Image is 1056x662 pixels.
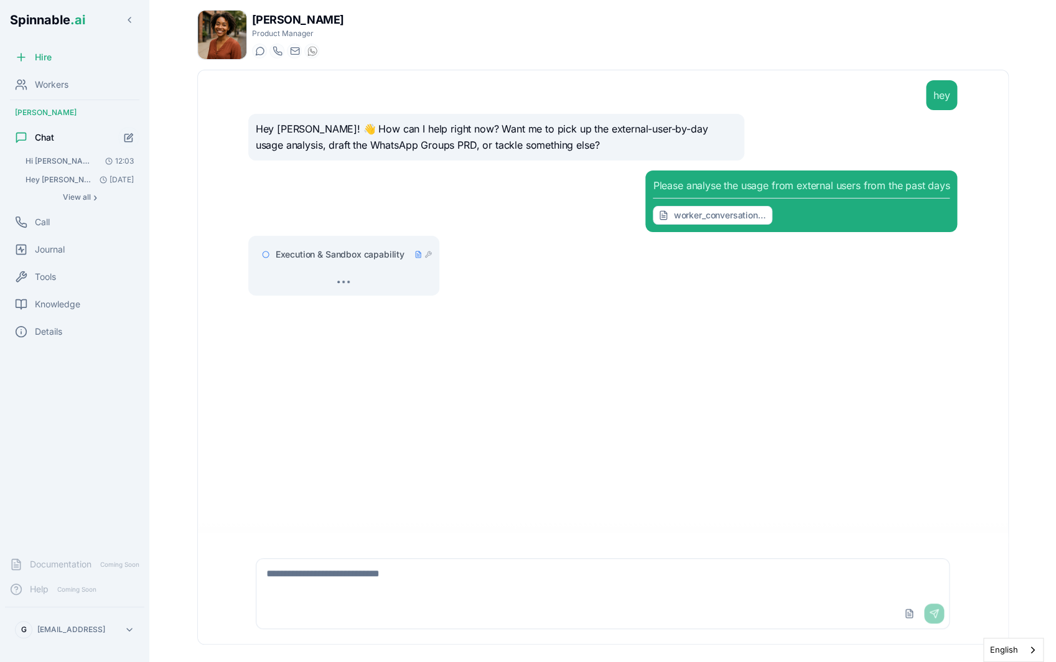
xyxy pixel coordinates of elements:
span: Journal [35,243,65,256]
button: Show all conversations [20,190,139,205]
span: [DATE] [95,175,134,185]
span: View all [63,192,91,202]
img: WhatsApp [307,46,317,56]
span: Documentation [30,558,91,571]
p: [EMAIL_ADDRESS] [37,625,105,635]
button: WhatsApp [304,44,319,58]
span: Knowledge [35,298,80,310]
span: Hi taylor: Hi Gil! How can I help today? [26,156,96,166]
button: Start a call with Taylor Mitchell [269,44,284,58]
button: Start new chat [118,127,139,148]
span: Hire [35,51,52,63]
span: G [21,625,27,635]
button: Send email to taylor.mitchell@getspinnable.ai [287,44,302,58]
span: Coming Soon [54,584,100,595]
span: Execution & Sandbox capability [276,248,404,261]
div: tool_call - completed [424,251,432,258]
span: Help [30,583,49,595]
button: G[EMAIL_ADDRESS] [10,617,139,642]
aside: Language selected: English [983,638,1044,662]
span: Spinnable [10,12,85,27]
span: Details [35,325,62,338]
div: [PERSON_NAME] [5,103,144,123]
p: Product Manager [252,29,344,39]
div: Language [983,638,1044,662]
span: Hey taylor We're talking about spinnable to farah. She's a PR and brand specialist and we want t.... [26,175,95,185]
div: content - continued [414,251,422,258]
a: English [984,638,1043,661]
h1: [PERSON_NAME] [252,11,344,29]
span: Workers [35,78,68,91]
span: 12:03 [100,156,134,166]
div: hey [933,88,950,103]
span: .ai [70,12,85,27]
span: › [93,192,97,202]
span: Chat [35,131,54,144]
button: Start a chat with Taylor Mitchell [252,44,267,58]
button: Open conversation: Hi taylor [20,152,139,170]
span: Tools [35,271,56,283]
img: Taylor Mitchell [198,11,246,59]
span: Coming Soon [96,559,143,571]
div: Please analyse the usage from external users from the past days [653,178,950,225]
button: Open conversation: Hey taylor We're talking about spinnable to farah. She's a PR and brand specia... [20,171,139,189]
p: Hey [PERSON_NAME]! 👋 How can I help right now? Want me to pick up the external-user-by-day usage ... [256,121,737,153]
span: Download not available yet [673,209,767,221]
span: Call [35,216,50,228]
